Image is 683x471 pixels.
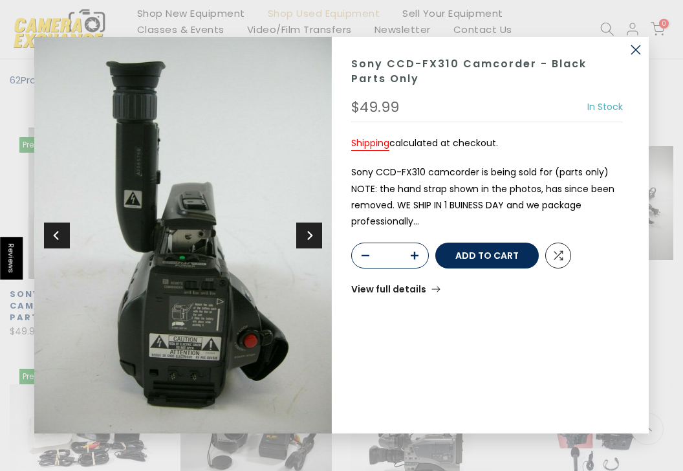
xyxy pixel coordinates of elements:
[351,137,389,151] a: Shipping
[351,56,587,86] a: Sony CCD-FX310 Camcorder - Black Parts Only
[455,251,519,260] span: Add to cart
[351,136,623,152] div: calculated at checkout.
[435,243,539,268] button: Add to cart
[587,100,623,113] span: In Stock
[34,37,332,433] img: Sony CCD-FX310 Camcorder - Black Parts Only Video Equipment - Camcorders Sony 143783
[351,285,440,294] a: View full details
[351,165,623,230] p: Sony CCD-FX310 camcorder is being sold for (parts only) NOTE: the hand strap shown in the photos,...
[44,223,70,248] button: Previous
[296,223,322,248] button: Next
[351,100,399,115] div: $49.99
[623,37,649,63] button: Close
